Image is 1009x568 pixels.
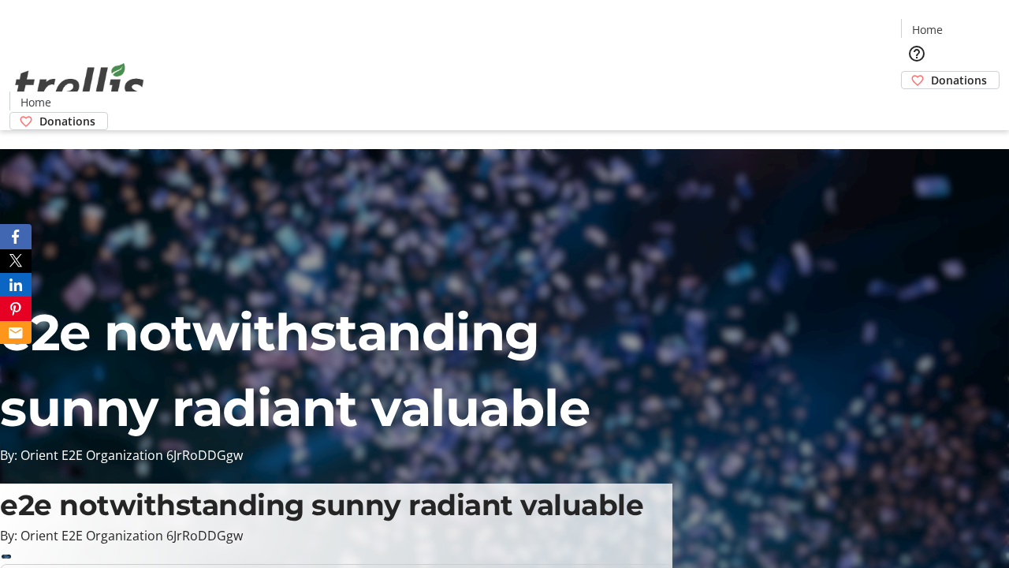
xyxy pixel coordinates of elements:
[912,21,943,38] span: Home
[901,38,933,69] button: Help
[10,94,61,110] a: Home
[9,46,150,125] img: Orient E2E Organization 6JrRoDDGgw's Logo
[9,112,108,130] a: Donations
[901,71,1000,89] a: Donations
[901,89,933,121] button: Cart
[20,94,51,110] span: Home
[931,72,987,88] span: Donations
[39,113,95,129] span: Donations
[902,21,952,38] a: Home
